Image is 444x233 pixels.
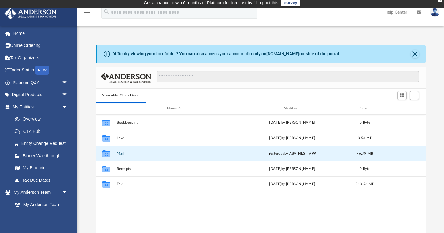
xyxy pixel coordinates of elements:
[235,166,350,172] div: [DATE] by [PERSON_NAME]
[380,106,423,111] div: id
[9,125,77,138] a: CTA Hub
[268,152,284,155] span: yesterday
[102,93,138,98] button: Viewable-ClientDocs
[360,121,370,124] span: 0 Byte
[9,162,74,174] a: My Blueprint
[117,151,232,155] button: Mail
[9,138,77,150] a: Entity Change Request
[9,113,77,125] a: Overview
[117,182,232,186] button: Tax
[98,106,113,111] div: id
[4,27,77,40] a: Home
[4,40,77,52] a: Online Ordering
[235,151,350,156] div: by ABA_NEST_APP
[411,50,419,58] button: Close
[112,51,340,57] div: Difficulty viewing your box folder? You can also access your account directly on outside of the p...
[4,76,77,89] a: Platinum Q&Aarrow_drop_down
[4,52,77,64] a: Tax Organizers
[62,76,74,89] span: arrow_drop_down
[117,121,232,125] button: Bookkeeping
[9,150,77,162] a: Binder Walkthrough
[360,167,370,171] span: 0 Byte
[397,91,407,100] button: Switch to Grid View
[9,174,77,186] a: Tax Due Dates
[103,8,110,15] i: search
[62,101,74,113] span: arrow_drop_down
[9,198,71,211] a: My Anderson Team
[4,101,77,113] a: My Entitiesarrow_drop_down
[4,186,74,199] a: My Anderson Teamarrow_drop_down
[62,186,74,199] span: arrow_drop_down
[35,66,49,75] div: NEW
[83,9,91,16] i: menu
[234,106,350,111] div: Modified
[355,182,374,186] span: 213.56 MB
[235,135,350,141] div: [DATE] by [PERSON_NAME]
[62,89,74,101] span: arrow_drop_down
[9,211,74,223] a: Anderson System
[83,12,91,16] a: menu
[430,8,439,17] img: User Pic
[352,106,377,111] div: Size
[410,91,419,100] button: Add
[3,7,59,19] img: Anderson Advisors Platinum Portal
[4,64,77,77] a: Order StatusNEW
[116,106,232,111] div: Name
[235,181,350,187] div: [DATE] by [PERSON_NAME]
[358,136,372,140] span: 8.53 MB
[117,167,232,171] button: Receipts
[235,120,350,125] div: [DATE] by [PERSON_NAME]
[4,89,77,101] a: Digital Productsarrow_drop_down
[157,71,419,83] input: Search files and folders
[117,136,232,140] button: Law
[356,152,373,155] span: 76.79 MB
[266,51,299,56] a: [DOMAIN_NAME]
